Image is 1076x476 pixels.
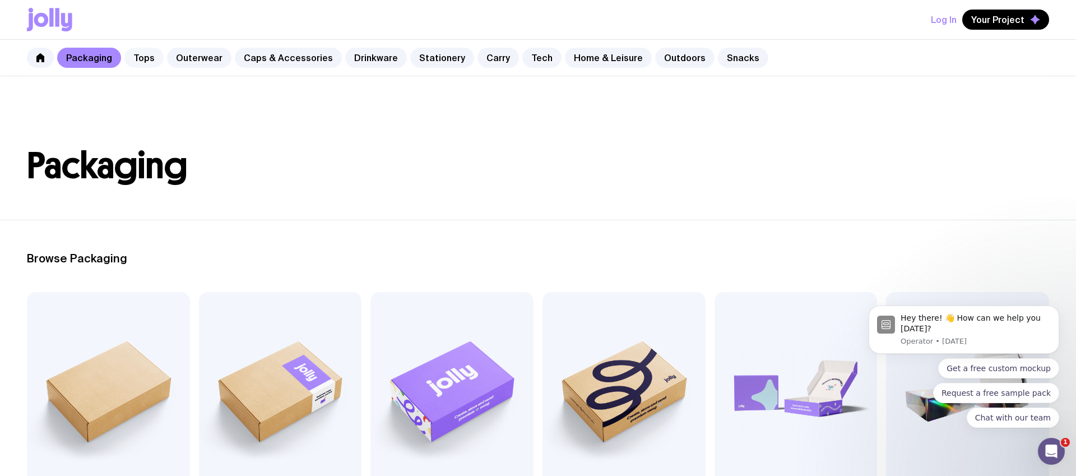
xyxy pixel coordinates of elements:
iframe: Intercom notifications message [852,219,1076,446]
a: Home & Leisure [565,48,652,68]
h2: Browse Packaging [27,252,1049,265]
a: Carry [477,48,519,68]
a: Outerwear [167,48,231,68]
a: Caps & Accessories [235,48,342,68]
a: Tops [124,48,164,68]
iframe: Intercom live chat [1038,438,1065,465]
a: Drinkware [345,48,407,68]
a: Outdoors [655,48,715,68]
h1: Packaging [27,148,1049,184]
a: Snacks [718,48,768,68]
button: Log In [931,10,957,30]
a: Packaging [57,48,121,68]
span: Your Project [971,14,1024,25]
a: Stationery [410,48,474,68]
span: 1 [1061,438,1070,447]
button: Your Project [962,10,1049,30]
a: Tech [522,48,562,68]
